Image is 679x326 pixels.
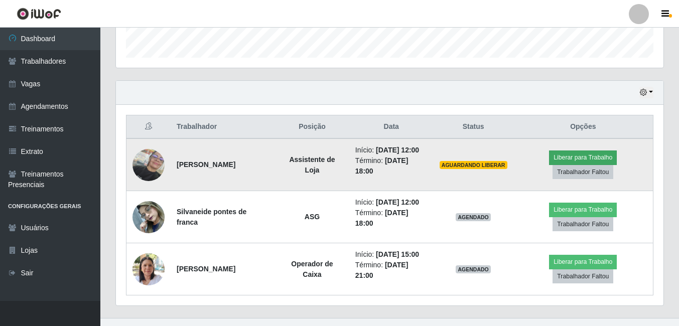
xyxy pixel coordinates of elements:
[376,146,419,154] time: [DATE] 12:00
[305,213,320,221] strong: ASG
[376,250,419,258] time: [DATE] 15:00
[355,155,428,177] li: Término:
[549,150,617,165] button: Liberar para Trabalho
[355,145,428,155] li: Início:
[456,265,491,273] span: AGENDADO
[553,217,613,231] button: Trabalhador Faltou
[171,115,275,139] th: Trabalhador
[349,115,434,139] th: Data
[177,160,235,169] strong: [PERSON_NAME]
[376,198,419,206] time: [DATE] 12:00
[132,149,165,181] img: 1720171489810.jpeg
[434,115,513,139] th: Status
[355,197,428,208] li: Início:
[440,161,507,169] span: AGUARDANDO LIBERAR
[553,165,613,179] button: Trabalhador Faltou
[289,155,335,174] strong: Assistente de Loja
[132,196,165,238] img: 1745451442211.jpeg
[355,249,428,260] li: Início:
[549,255,617,269] button: Liberar para Trabalho
[17,8,61,20] img: CoreUI Logo
[355,260,428,281] li: Término:
[177,208,246,226] strong: Silvaneide pontes de franca
[177,265,235,273] strong: [PERSON_NAME]
[553,269,613,283] button: Trabalhador Faltou
[513,115,653,139] th: Opções
[275,115,349,139] th: Posição
[132,248,165,290] img: 1726671654574.jpeg
[355,208,428,229] li: Término:
[291,260,333,278] strong: Operador de Caixa
[456,213,491,221] span: AGENDADO
[549,203,617,217] button: Liberar para Trabalho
